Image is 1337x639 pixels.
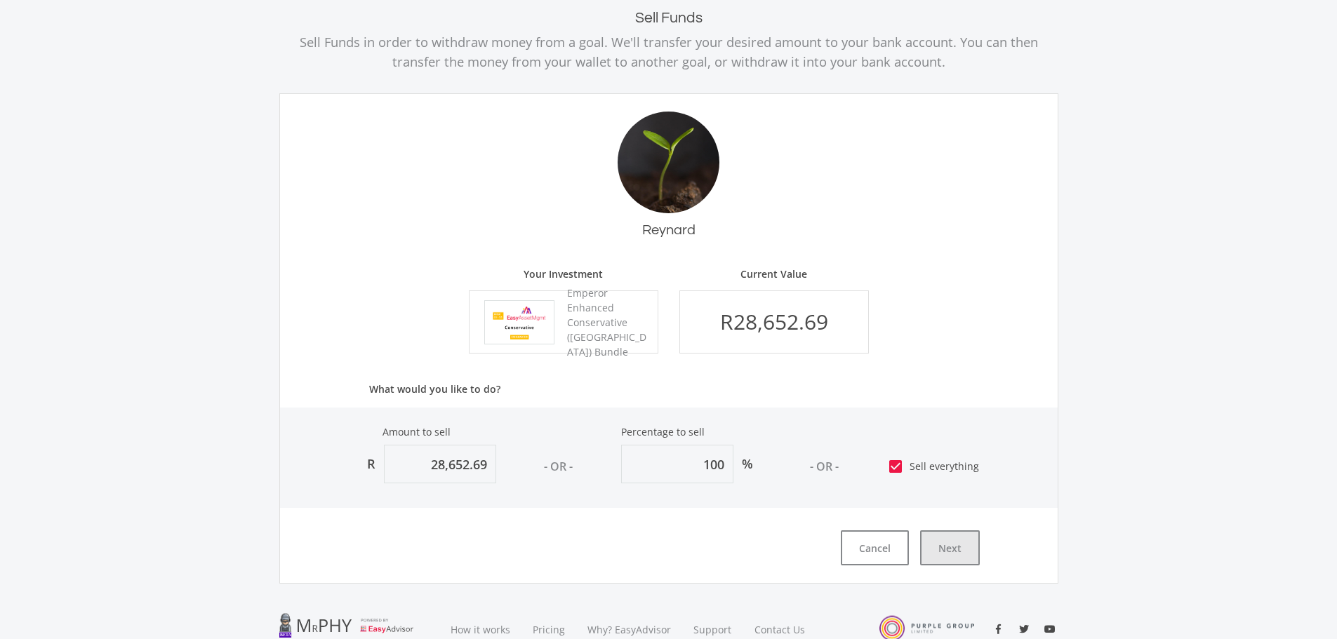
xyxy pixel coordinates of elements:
i: check_box [887,458,904,475]
h4: Sell Funds [279,9,1058,27]
button: Next [920,530,980,565]
div: R28,652.69 [720,311,828,332]
div: Emperor Enhanced Conservative ([GEOGRAPHIC_DATA]) Bundle [564,285,651,359]
h3: Reynard [280,222,1058,238]
label: Percentage to sell [621,424,705,439]
span: Sell everything [904,459,979,473]
p: Sell Funds in order to withdraw money from a goal. We'll transfer your desired amount to your ban... [279,32,1058,71]
button: Cancel [841,530,909,565]
div: - OR - [544,458,573,475]
div: - OR - [810,458,839,475]
div: % [733,445,761,483]
label: Amount to sell [359,424,451,439]
div: R [359,445,384,483]
p: Your Investment [516,267,611,290]
img: EMPBundle_EConservative.png [484,300,554,344]
p: What would you like to do? [369,382,968,408]
p: Current Value [740,267,807,281]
